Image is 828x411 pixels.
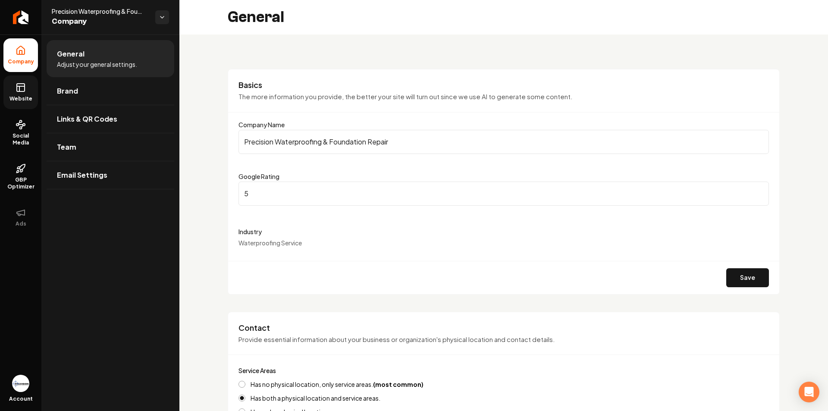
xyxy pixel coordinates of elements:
[6,95,36,102] span: Website
[3,201,38,234] button: Ads
[13,10,29,24] img: Rebolt Logo
[52,7,148,16] span: Precision Waterproofing & Foundation Repair
[238,80,769,90] h3: Basics
[251,395,380,401] label: Has both a physical location and service areas.
[726,268,769,287] button: Save
[57,60,137,69] span: Adjust your general settings.
[238,130,769,154] input: Company Name
[57,142,76,152] span: Team
[3,157,38,197] a: GBP Optimizer
[251,381,423,387] label: Has no physical location, only service areas.
[12,375,29,392] button: Open user button
[238,367,276,374] label: Service Areas
[238,239,302,247] span: Waterproofing Service
[57,86,78,96] span: Brand
[12,375,29,392] img: Precision Waterproofing & Foundation Repair
[3,132,38,146] span: Social Media
[799,382,819,402] div: Open Intercom Messenger
[238,335,769,345] p: Provide essential information about your business or organization's physical location and contact...
[238,323,769,333] h3: Contact
[47,133,174,161] a: Team
[57,49,85,59] span: General
[238,182,769,206] input: Google Rating
[57,170,107,180] span: Email Settings
[3,113,38,153] a: Social Media
[238,92,769,102] p: The more information you provide, the better your site will turn out since we use AI to generate ...
[228,9,284,26] h2: General
[238,173,279,180] label: Google Rating
[57,114,117,124] span: Links & QR Codes
[9,395,33,402] span: Account
[47,161,174,189] a: Email Settings
[4,58,38,65] span: Company
[47,77,174,105] a: Brand
[3,75,38,109] a: Website
[3,176,38,190] span: GBP Optimizer
[238,226,769,237] label: Industry
[47,105,174,133] a: Links & QR Codes
[52,16,148,28] span: Company
[238,121,285,129] label: Company Name
[373,380,423,388] strong: (most common)
[12,220,30,227] span: Ads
